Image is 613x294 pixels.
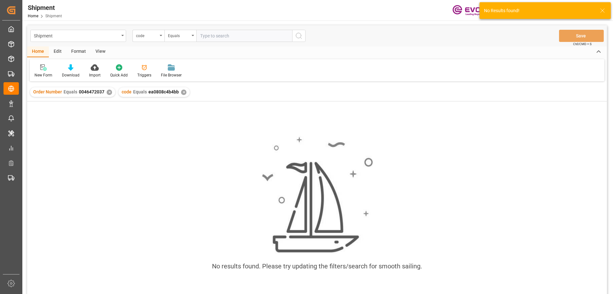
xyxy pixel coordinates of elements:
button: search button [292,30,306,42]
div: Import [89,72,101,78]
span: Ctrl/CMD + S [573,42,592,46]
span: Equals [64,89,77,94]
div: Triggers [137,72,151,78]
span: 0046472037 [79,89,104,94]
a: Home [28,14,38,18]
button: open menu [132,30,164,42]
div: No results found. Please try updating the filters/search for smooth sailing. [212,261,422,271]
button: open menu [164,30,196,42]
div: ✕ [181,90,186,95]
img: Evonik-brand-mark-Deep-Purple-RGB.jpeg_1700498283.jpeg [452,5,494,16]
div: File Browser [161,72,182,78]
span: code [122,89,132,94]
div: Home [27,46,49,57]
div: ✕ [107,90,112,95]
span: Equals [133,89,147,94]
div: Download [62,72,79,78]
div: Equals [168,31,190,39]
span: ea0808c4b4bb [148,89,179,94]
button: open menu [30,30,126,42]
div: Shipment [34,31,119,39]
div: Edit [49,46,66,57]
div: Quick Add [110,72,128,78]
div: No Results found! [484,7,594,14]
input: Type to search [196,30,292,42]
button: Save [559,30,604,42]
div: New Form [34,72,52,78]
img: smooth_sailing.jpeg [261,136,373,254]
div: Shipment [28,3,62,12]
div: code [136,31,158,39]
div: Format [66,46,91,57]
div: View [91,46,110,57]
span: Order Number [33,89,62,94]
